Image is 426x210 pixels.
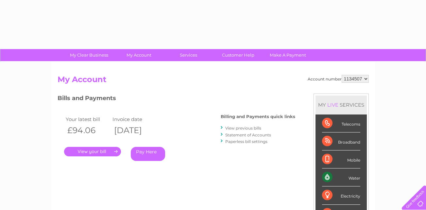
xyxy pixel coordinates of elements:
div: Broadband [322,132,360,150]
h2: My Account [58,75,369,87]
td: Invoice date [111,115,158,124]
div: Account number [308,75,369,83]
a: Pay Here [131,147,165,161]
th: [DATE] [111,124,158,137]
h3: Bills and Payments [58,94,295,105]
div: Electricity [322,186,360,204]
a: Paperless bill settings [225,139,267,144]
th: £94.06 [64,124,111,137]
a: My Clear Business [62,49,116,61]
a: . [64,147,121,156]
div: MY SERVICES [315,96,367,114]
a: Services [162,49,215,61]
div: Mobile [322,150,360,168]
a: My Account [112,49,166,61]
a: View previous bills [225,126,261,131]
div: Telecoms [322,114,360,132]
div: LIVE [326,102,340,108]
a: Statement of Accounts [225,132,271,137]
h4: Billing and Payments quick links [221,114,295,119]
div: Water [322,168,360,186]
td: Your latest bill [64,115,111,124]
a: Make A Payment [261,49,315,61]
a: Customer Help [211,49,265,61]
